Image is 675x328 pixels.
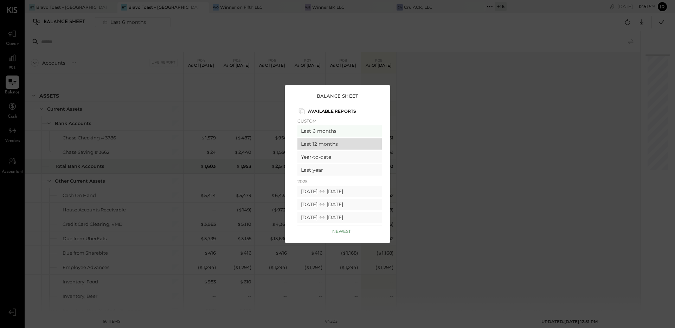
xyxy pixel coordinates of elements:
div: Year-to-date [297,151,382,163]
div: Last 6 months [297,125,382,137]
div: [DATE] [DATE] [297,212,382,223]
div: Last year [297,164,382,176]
p: 2025 [297,179,382,184]
h3: Balance Sheet [317,93,359,99]
div: Last 12 months [297,138,382,150]
p: Newest [332,229,351,234]
p: Available Reports [308,109,356,114]
div: [DATE] [DATE] [297,199,382,210]
div: [DATE] [DATE] [297,225,382,236]
div: [DATE] [DATE] [297,186,382,197]
p: Custom [297,118,382,124]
